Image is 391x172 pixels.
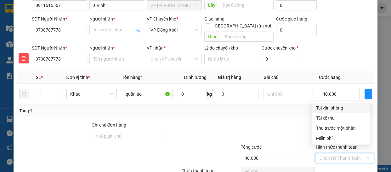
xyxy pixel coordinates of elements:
span: Đơn vị tính [66,75,90,80]
span: Tên hàng [122,75,142,80]
div: Người nhận [89,44,144,51]
label: Lý do chuyển kho [204,45,238,50]
input: Ghi chú đơn hàng [92,131,165,141]
span: delete [19,56,28,61]
div: SĐT Người Nhận [32,44,87,51]
span: Khác [70,89,113,99]
span: Định lượng [184,75,206,80]
div: Cước chuyển kho [262,44,302,51]
button: delete [19,89,29,99]
input: VD: Bàn, Ghế [122,89,173,99]
label: Hình thức thanh toán [316,145,358,150]
div: Tổng: 1 [19,107,151,114]
span: VP nhận [147,45,164,50]
span: Tổng cước [241,145,262,150]
div: Người nhận [89,15,144,22]
div: Thu trước một phần [316,125,366,132]
span: plus [365,92,371,97]
label: Ghi chú đơn hàng [92,122,126,128]
span: VP Chuyển kho [147,16,176,21]
span: SL [36,75,41,80]
input: Cước giao hàng [276,25,317,35]
div: Tại văn phòng [316,104,366,111]
input: Dọc đường [221,32,274,42]
span: Giao hàng [204,16,224,21]
span: user-add [135,27,140,33]
span: VP Minh Hưng [150,1,198,10]
input: 0 [218,89,258,99]
input: Cước lấy hàng [276,0,317,10]
input: SĐT người nhận [32,54,87,64]
button: plus [365,89,372,99]
span: Cước hàng [319,75,341,80]
div: SĐT Người Nhận [32,15,87,22]
span: kg [207,89,213,99]
input: Tên người nhận [89,54,144,64]
span: VP Đồng Xoài [150,25,198,35]
th: Ghi chú [261,71,317,84]
span: Giá trị hàng [218,75,241,80]
input: Ghi Chú [263,89,314,99]
div: Miễn phí [316,135,366,142]
span: [GEOGRAPHIC_DATA] tận nơi [211,22,274,29]
button: delete [19,53,29,63]
input: Lý do chuyển kho [204,54,259,64]
label: Cước giao hàng [276,16,307,21]
span: Giao [204,32,221,42]
div: Tài xế thu [316,115,366,122]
